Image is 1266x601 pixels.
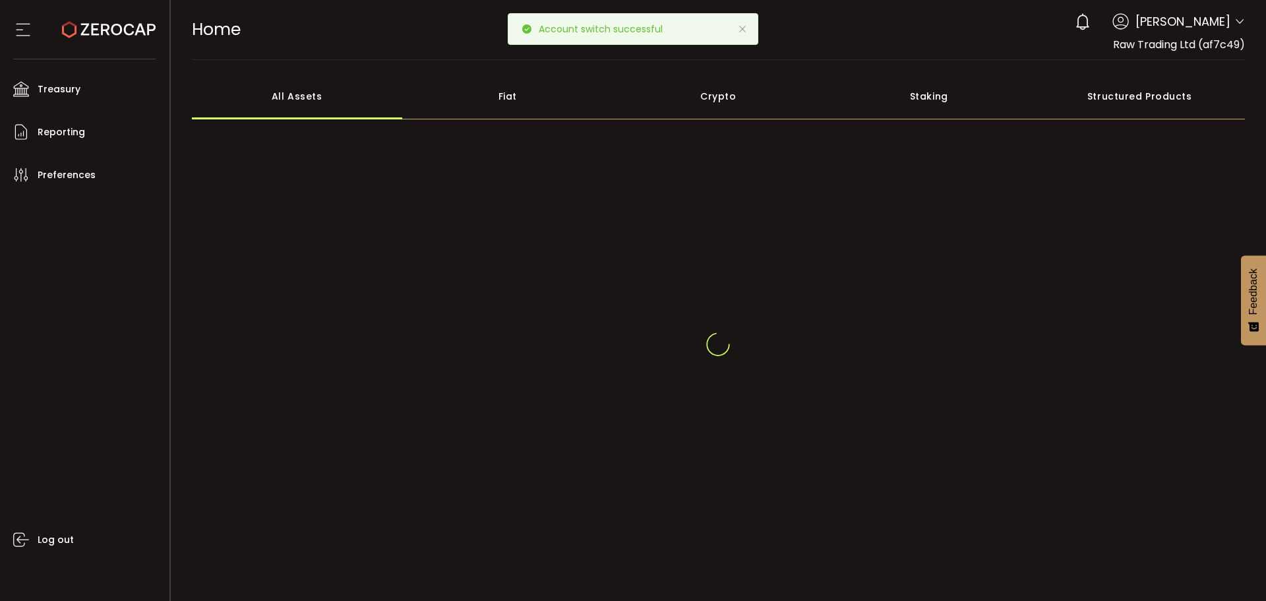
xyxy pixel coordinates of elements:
span: Home [192,18,241,41]
button: Feedback - Show survey [1241,255,1266,345]
div: Crypto [613,73,824,119]
span: Log out [38,530,74,550]
div: Staking [824,73,1035,119]
span: Feedback [1248,269,1259,315]
iframe: Chat Widget [1200,538,1266,601]
div: Structured Products [1035,73,1246,119]
span: Reporting [38,123,85,142]
div: All Assets [192,73,403,119]
span: Preferences [38,166,96,185]
span: Treasury [38,80,80,99]
div: Fiat [402,73,613,119]
span: [PERSON_NAME] [1135,13,1230,30]
span: Raw Trading Ltd (af7c49) [1113,37,1245,52]
p: Account switch successful [539,24,673,34]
